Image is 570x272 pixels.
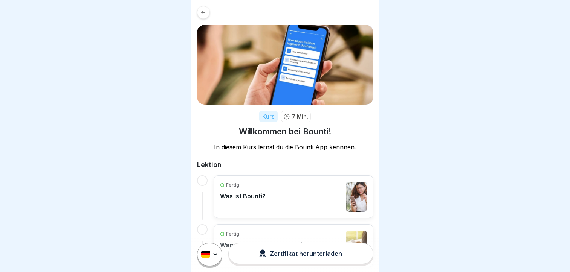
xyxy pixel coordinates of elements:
a: FertigWas ist Bounti? [220,182,367,212]
div: Zertifikat herunterladen [259,249,342,258]
div: Kurs [259,111,278,122]
img: cljrty48g014aeu01xhhb0few.jpg [346,231,367,261]
p: Fertig [226,182,239,188]
img: de.svg [201,251,210,258]
p: 7 Min. [292,112,308,120]
img: xh3bnih80d1pxcetv9zsuevg.png [197,25,373,105]
h2: Lektion [197,160,373,169]
p: In diesem Kurs lernst du die Bounti App kennnen. [197,143,373,151]
img: cljrty16a013ueu01ep0uwpyx.jpg [346,182,367,212]
p: Was ist Bounti? [220,192,266,200]
button: Zertifikat herunterladen [228,243,373,264]
p: Fertig [226,231,239,237]
a: FertigWarum benutzen wir Bounti? [220,231,367,261]
h1: Willkommen bei Bounti! [239,126,332,137]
